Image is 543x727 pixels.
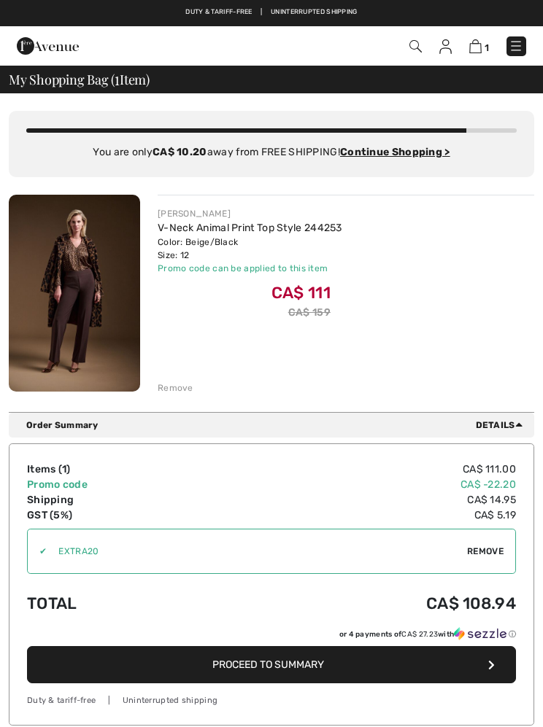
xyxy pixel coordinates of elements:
[339,627,516,641] div: or 4 payments of with
[224,462,516,477] td: CA$ 111.00
[27,646,516,683] button: Proceed to Summary
[469,39,482,53] img: Shopping Bag
[401,630,438,639] span: CA$ 27.23
[340,146,450,158] a: Continue Shopping >
[9,195,140,392] img: V-Neck Animal Print Top Style 244253
[27,580,224,627] td: Total
[9,73,150,86] span: My Shopping Bag ( Item)
[27,627,516,646] div: or 4 payments ofCA$ 27.23withSezzle Click to learn more about Sezzle
[153,146,207,158] strong: CA$ 10.20
[485,42,489,53] span: 1
[17,31,79,61] img: 1ère Avenue
[158,236,342,262] div: Color: Beige/Black Size: 12
[158,207,342,220] div: [PERSON_NAME]
[26,144,517,160] div: You are only away from FREE SHIPPING!
[27,695,516,707] div: Duty & tariff-free | Uninterrupted shipping
[288,306,331,319] s: CA$ 159
[224,508,516,523] td: CA$ 5.19
[469,39,489,54] a: 1
[28,545,47,558] div: ✔
[224,477,516,492] td: CA$ -22.20
[476,419,528,432] span: Details
[158,222,342,234] a: V-Neck Animal Print Top Style 244253
[27,477,224,492] td: Promo code
[224,492,516,508] td: CA$ 14.95
[27,508,224,523] td: GST (5%)
[17,39,79,52] a: 1ère Avenue
[409,40,422,53] img: Search
[26,419,528,432] div: Order Summary
[115,70,120,87] span: 1
[158,262,342,275] div: Promo code can be applied to this item
[439,39,452,54] img: My Info
[454,627,507,640] img: Sezzle
[509,39,523,53] img: Menu
[47,529,467,573] input: Promo code
[27,492,224,508] td: Shipping
[62,463,66,475] span: 1
[212,658,324,671] span: Proceed to Summary
[271,283,331,303] span: CA$ 111
[27,462,224,477] td: Items ( )
[467,545,504,558] span: Remove
[224,580,516,627] td: CA$ 108.94
[158,381,193,394] div: Remove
